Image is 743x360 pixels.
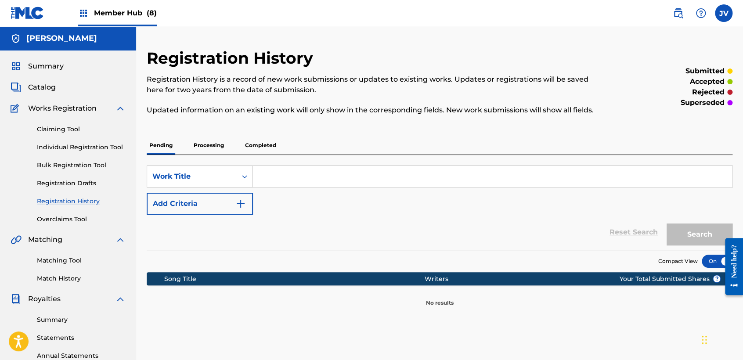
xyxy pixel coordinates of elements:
[696,8,706,18] img: help
[28,234,62,245] span: Matching
[11,33,21,44] img: Accounts
[147,9,157,17] span: (8)
[37,197,126,206] a: Registration History
[147,74,598,95] p: Registration History is a record of new work submissions or updates to existing works. Updates or...
[426,288,454,307] p: No results
[115,294,126,304] img: expand
[115,234,126,245] img: expand
[26,33,97,43] h5: Josue Balderrama Carreño
[147,136,175,155] p: Pending
[699,318,743,360] div: Widget de chat
[690,76,725,87] p: accepted
[11,61,21,72] img: Summary
[37,125,126,134] a: Claiming Tool
[28,103,97,114] span: Works Registration
[147,105,598,115] p: Updated information on an existing work will only show in the corresponding fields. New work subm...
[37,333,126,342] a: Statements
[11,103,22,114] img: Works Registration
[658,257,698,265] span: Compact View
[37,315,126,324] a: Summary
[78,8,89,18] img: Top Rightsholders
[685,66,725,76] p: submitted
[235,198,246,209] img: 9d2ae6d4665cec9f34b9.svg
[37,256,126,265] a: Matching Tool
[699,318,743,360] iframe: Chat Widget
[11,7,44,19] img: MLC Logo
[713,275,720,282] span: ?
[718,231,743,302] iframe: Resource Center
[242,136,279,155] p: Completed
[37,143,126,152] a: Individual Registration Tool
[28,294,61,304] span: Royalties
[715,4,732,22] div: User Menu
[11,82,56,93] a: CatalogCatalog
[424,274,647,284] div: Writers
[619,274,721,284] span: Your Total Submitted Shares
[11,82,21,93] img: Catalog
[191,136,227,155] p: Processing
[692,87,725,97] p: rejected
[37,179,126,188] a: Registration Drafts
[669,4,687,22] a: Public Search
[164,274,424,284] div: Song Title
[37,274,126,283] a: Match History
[115,103,126,114] img: expand
[152,171,231,182] div: Work Title
[147,48,317,68] h2: Registration History
[11,61,64,72] a: SummarySummary
[681,97,725,108] p: superseded
[37,161,126,170] a: Bulk Registration Tool
[692,4,710,22] div: Help
[11,294,21,304] img: Royalties
[147,193,253,215] button: Add Criteria
[94,8,157,18] span: Member Hub
[702,327,707,353] div: Arrastrar
[673,8,683,18] img: search
[11,234,22,245] img: Matching
[147,166,732,250] form: Search Form
[28,61,64,72] span: Summary
[28,82,56,93] span: Catalog
[37,215,126,224] a: Overclaims Tool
